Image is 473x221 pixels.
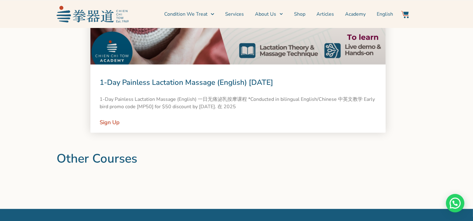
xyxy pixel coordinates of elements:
[100,77,273,87] a: 1-Day Painless Lactation Massage (English) [DATE]
[345,6,366,22] a: Academy
[401,11,409,18] img: Website Icon-03
[100,118,120,127] a: Read more about 1-Day Painless Lactation Massage (English) July 2025
[294,6,305,22] a: Shop
[132,6,393,22] nav: Menu
[164,6,214,22] a: Condition We Treat
[316,6,334,22] a: Articles
[255,6,283,22] a: About Us
[377,10,393,18] span: English
[225,6,244,22] a: Services
[100,96,376,110] p: 1-Day Painless Lactation Massage (English) 一日无痛泌乳按摩课程 *Conducted in bilingual English/Chinese 中英文...
[57,151,416,166] h2: Other Courses
[377,6,393,22] a: English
